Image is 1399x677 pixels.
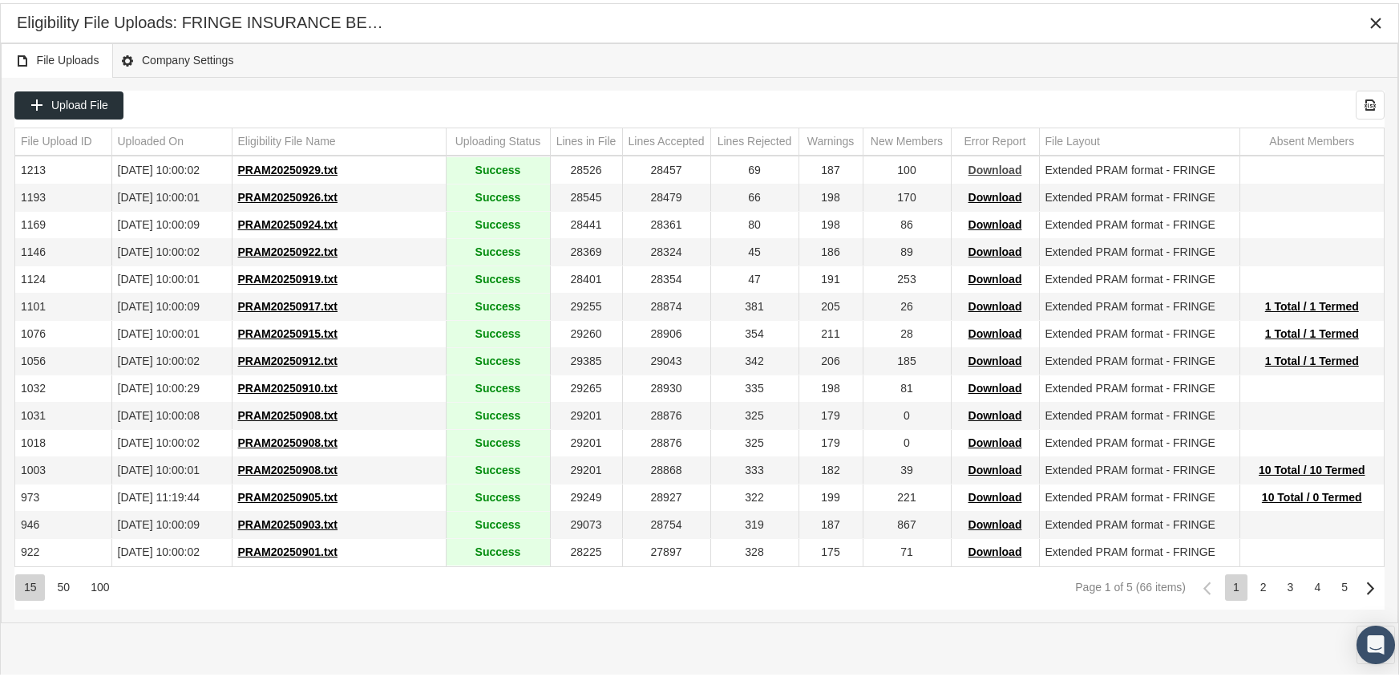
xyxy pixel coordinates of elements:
[111,125,232,152] td: Column Uploaded On
[951,125,1039,152] td: Column Error Report
[238,542,338,555] span: PRAM20250901.txt
[863,509,951,536] td: 867
[968,351,1022,364] span: Download
[710,263,799,290] td: 47
[15,47,99,67] span: File Uploads
[968,215,1022,228] span: Download
[622,345,710,372] td: 29043
[863,454,951,481] td: 39
[1039,454,1239,481] td: Extended PRAM format - FRINGE
[710,236,799,263] td: 45
[446,345,550,372] td: Success
[446,509,550,536] td: Success
[17,9,393,30] div: Eligibility File Uploads: FRINGE INSURANCE BENEFITS
[446,481,550,509] td: Success
[1039,181,1239,209] td: Extended PRAM format - FRINGE
[550,345,622,372] td: 29385
[238,351,338,364] span: PRAM20250912.txt
[622,454,710,481] td: 28868
[871,131,943,146] div: New Members
[968,188,1022,201] span: Download
[622,481,710,509] td: 28927
[968,324,1022,337] span: Download
[710,125,799,152] td: Column Lines Rejected
[1039,372,1239,399] td: Extended PRAM format - FRINGE
[710,318,799,345] td: 354
[622,154,710,181] td: 28457
[863,209,951,236] td: 86
[799,318,863,345] td: 211
[111,509,232,536] td: [DATE] 10:00:09
[111,181,232,209] td: [DATE] 10:00:01
[863,427,951,454] td: 0
[799,427,863,454] td: 179
[238,379,338,391] span: PRAM20250910.txt
[710,209,799,236] td: 80
[15,372,111,399] td: 1032
[710,454,799,481] td: 333
[622,209,710,236] td: 28361
[863,290,951,318] td: 26
[550,454,622,481] td: 29201
[15,571,45,598] div: Items per page: 15
[550,509,622,536] td: 29073
[15,399,111,427] td: 1031
[1280,571,1302,598] div: Page 3
[1225,571,1247,598] div: Page 1
[446,536,550,563] td: Success
[1039,290,1239,318] td: Extended PRAM format - FRINGE
[863,181,951,209] td: 170
[799,454,863,481] td: 182
[1357,622,1395,661] div: Open Intercom Messenger
[550,263,622,290] td: 28401
[15,345,111,372] td: 1056
[238,270,338,282] span: PRAM20250919.txt
[799,154,863,181] td: 187
[118,131,184,146] div: Uploaded On
[232,125,446,152] td: Column Eligibility File Name
[710,509,799,536] td: 319
[446,209,550,236] td: Success
[710,345,799,372] td: 342
[1357,571,1385,599] div: Next Page
[1239,125,1384,152] td: Column Absent Members
[622,263,710,290] td: 28354
[710,372,799,399] td: 335
[111,481,232,509] td: [DATE] 11:19:44
[968,515,1022,528] span: Download
[111,345,232,372] td: [DATE] 10:00:02
[622,125,710,152] td: Column Lines Accepted
[1039,125,1239,152] td: Column File Layout
[120,47,233,67] span: Company Settings
[968,379,1022,391] span: Download
[1361,6,1390,34] div: Close
[21,131,92,146] div: File Upload ID
[1039,399,1239,427] td: Extended PRAM format - FRINGE
[111,399,232,427] td: [DATE] 10:00:08
[863,154,951,181] td: 100
[238,188,338,201] span: PRAM20250926.txt
[1039,318,1239,345] td: Extended PRAM format - FRINGE
[968,242,1022,255] span: Download
[15,509,111,536] td: 946
[238,324,338,337] span: PRAM20250915.txt
[968,270,1022,282] span: Download
[863,536,951,563] td: 71
[15,454,111,481] td: 1003
[622,536,710,563] td: 27897
[550,154,622,181] td: 28526
[111,454,232,481] td: [DATE] 10:00:01
[15,263,111,290] td: 1124
[1265,324,1359,337] span: 1 Total / 1 Termed
[710,427,799,454] td: 325
[1039,154,1239,181] td: Extended PRAM format - FRINGE
[968,488,1022,501] span: Download
[446,290,550,318] td: Success
[455,131,541,146] div: Uploading Status
[238,406,338,419] span: PRAM20250908.txt
[1039,427,1239,454] td: Extended PRAM format - FRINGE
[550,318,622,345] td: 29260
[799,536,863,563] td: 175
[550,181,622,209] td: 28545
[1045,131,1100,146] div: File Layout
